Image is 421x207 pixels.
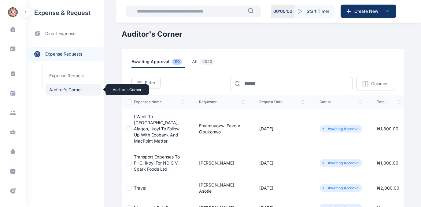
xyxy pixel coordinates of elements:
span: request date [259,100,305,104]
span: direct expense [45,31,76,37]
span: all [192,59,217,68]
a: Expense Request [46,70,101,82]
p: 00 : 00 : 00 [273,8,292,14]
span: ₦ 1,000.00 [377,160,398,165]
span: ₦ 2,000.00 [377,185,399,191]
a: Auditor's CornerAuditor's Corner [46,84,101,96]
a: direct expense [26,26,104,42]
td: [PERSON_NAME] Asotie [192,177,252,199]
h1: Auditor's Corner [122,29,404,39]
button: Columns [356,77,394,90]
a: Transport Expenses to FHC, Ikoyi for NDIC V Spark Foods Ltd [134,154,180,172]
span: Filter [145,80,155,86]
button: Filter [131,77,161,89]
a: expense requests [26,47,104,61]
button: Create New [341,5,396,18]
span: 110 [172,59,182,65]
p: Columns [371,81,388,87]
span: ₦ 1,800.00 [377,126,398,131]
td: [DATE] [252,149,312,177]
td: [DATE] [252,177,312,199]
span: Create New [352,8,384,14]
button: Start Timer [294,5,334,18]
div: expense requests [26,42,104,61]
span: status [319,100,362,104]
li: Awaiting Approval [322,126,360,131]
li: Awaiting Approval [322,161,360,165]
span: Auditor's Corner [46,84,101,96]
a: Travel [134,185,146,191]
td: [DATE] [252,109,312,149]
a: I went to [GEOGRAPHIC_DATA], Alagon, Ikoyi to follow up with Ecobank and MacPoint Matter. [134,114,179,143]
td: [PERSON_NAME] [192,149,252,177]
span: Requester [199,100,245,104]
a: all4040 [192,59,224,68]
span: total [377,100,401,104]
span: awaiting approval [131,59,185,68]
span: 4040 [200,59,215,65]
span: expenses Name [134,100,184,104]
td: Emamuyovwi Favour Obukohwo [192,109,252,149]
span: Start Timer [307,8,329,14]
li: Awaiting Approval [322,186,360,191]
a: awaiting approval110 [131,59,192,68]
